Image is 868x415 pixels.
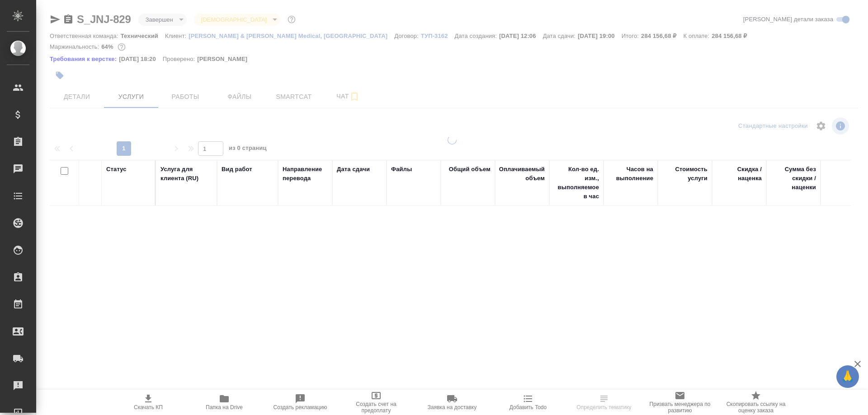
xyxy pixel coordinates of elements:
div: Кол-во ед. изм., выполняемое в час [554,165,599,201]
div: Дата сдачи [337,165,370,174]
div: Услуга для клиента (RU) [160,165,212,183]
div: Сумма без скидки / наценки [771,165,816,192]
div: Файлы [391,165,412,174]
div: Статус [106,165,127,174]
button: 🙏 [836,365,859,388]
div: Оплачиваемый объем [499,165,545,183]
div: Стоимость услуги [662,165,708,183]
div: Скидка / наценка [717,165,762,183]
span: 🙏 [840,367,855,386]
div: Направление перевода [283,165,328,183]
div: Часов на выполнение [608,165,653,183]
div: Вид работ [222,165,252,174]
div: Общий объем [449,165,491,174]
